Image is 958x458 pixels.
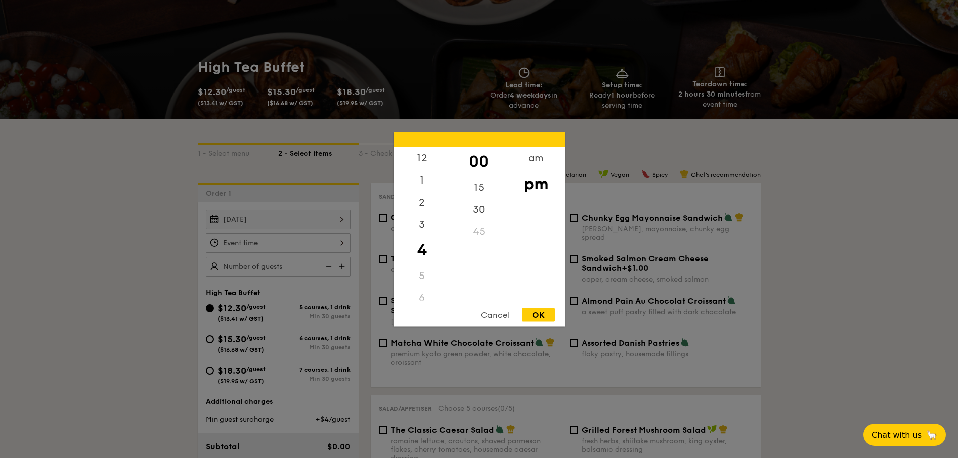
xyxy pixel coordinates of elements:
[863,424,946,446] button: Chat with us🦙
[451,220,507,242] div: 45
[394,147,451,169] div: 12
[451,176,507,198] div: 15
[394,169,451,191] div: 1
[394,191,451,213] div: 2
[522,308,555,321] div: OK
[394,264,451,287] div: 5
[507,169,564,198] div: pm
[926,429,938,441] span: 🦙
[451,198,507,220] div: 30
[507,147,564,169] div: am
[394,235,451,264] div: 4
[451,147,507,176] div: 00
[872,430,922,440] span: Chat with us
[394,213,451,235] div: 3
[394,287,451,309] div: 6
[471,308,520,321] div: Cancel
